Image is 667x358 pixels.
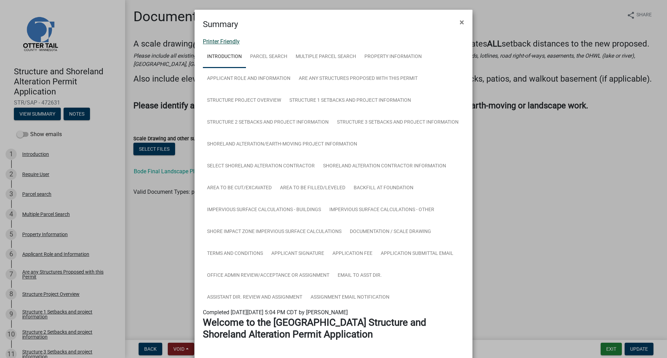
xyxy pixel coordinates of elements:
a: Assignment Email Notification [306,286,394,309]
a: Assistant Dir. Review and Assignment [203,286,306,309]
a: Are any Structures Proposed with this Permit [295,68,422,90]
a: Introduction [203,46,246,68]
a: Email to Asst Dir. [333,265,386,287]
a: Impervious Surface Calculations - Other [325,199,438,221]
a: Shoreland Alteration/Earth-Moving Project Information [203,133,361,156]
a: Documentation / Scale Drawing [346,221,435,243]
a: Applicant Signature [267,243,328,265]
a: Structure Project Overview [203,90,285,112]
strong: Welcome to the [GEOGRAPHIC_DATA] Structure and Shoreland Alteration Permit Application [203,317,426,340]
a: Area to be Filled/Leveled [276,177,349,199]
a: Application Submittal Email [377,243,458,265]
button: Close [454,13,470,32]
a: Property Information [360,46,426,68]
a: Terms and Conditions [203,243,267,265]
h4: Summary [203,18,238,31]
a: Application Fee [328,243,377,265]
span: × [460,17,464,27]
a: Impervious Surface Calculations - Buildings [203,199,325,221]
a: Parcel search [246,46,291,68]
a: Shoreland Alteration Contractor Information [319,155,450,177]
span: Completed [DATE][DATE] 5:04 PM CDT by [PERSON_NAME] [203,309,348,316]
a: Printer Friendly [203,38,240,45]
a: Structure 2 Setbacks and project information [203,111,333,134]
a: Applicant Role and Information [203,68,295,90]
a: Select Shoreland Alteration contractor [203,155,319,177]
a: Shore Impact Zone Impervious Surface Calculations [203,221,346,243]
a: Area to be Cut/Excavated [203,177,276,199]
a: Backfill at foundation [349,177,418,199]
a: Structure 3 Setbacks and project information [333,111,463,134]
a: Structure 1 Setbacks and project information [285,90,415,112]
a: Office Admin Review/Acceptance or Assignment [203,265,333,287]
a: Multiple Parcel Search [291,46,360,68]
